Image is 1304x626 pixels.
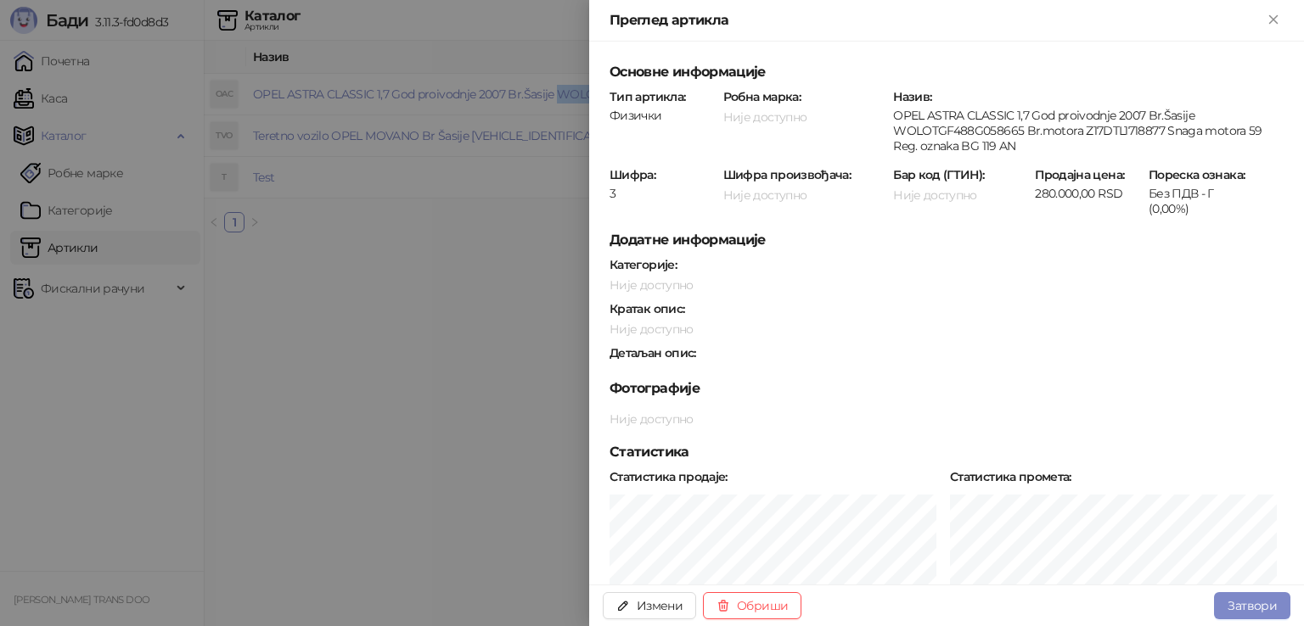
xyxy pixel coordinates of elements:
[1149,167,1245,182] strong: Пореска ознака :
[610,257,677,272] strong: Категорије :
[610,230,1284,250] h5: Додатне информације
[893,167,984,182] strong: Бар код (ГТИН) :
[610,442,1284,462] h5: Статистика
[610,167,655,182] strong: Шифра :
[610,321,694,337] span: Није доступно
[610,301,684,316] strong: Кратак опис :
[723,109,807,125] span: Није доступно
[703,592,801,619] button: Обриши
[610,62,1284,82] h5: Основне информације
[723,167,852,182] strong: Шифра произвођача :
[608,108,718,123] div: Физички
[610,277,694,293] span: Није доступно
[610,345,696,361] strong: Детаљан опис :
[1214,592,1290,619] button: Затвори
[1147,186,1257,216] div: Без ПДВ - Г (0,00%)
[893,187,977,203] span: Није доступно
[893,89,931,104] strong: Назив :
[950,469,1071,484] strong: Статистика промета :
[723,187,807,203] span: Није доступно
[723,89,801,104] strong: Робна марка :
[610,89,685,104] strong: Тип артикла :
[610,378,1284,399] h5: Фотографије
[610,10,1263,31] div: Преглед артикла
[610,411,694,427] span: Није доступно
[608,186,718,201] div: 3
[1035,167,1124,182] strong: Продајна цена :
[1263,10,1284,31] button: Close
[1033,186,1144,201] div: 280.000,00 RSD
[891,108,1285,154] div: OPEL ASTRA CLASSIC 1,7 God proivodnje 2007 Br.Šasije WOLOTGF488G058665 Br.motora Z17DTL1718877 Sn...
[603,592,696,619] button: Измени
[610,469,728,484] strong: Статистика продаје :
